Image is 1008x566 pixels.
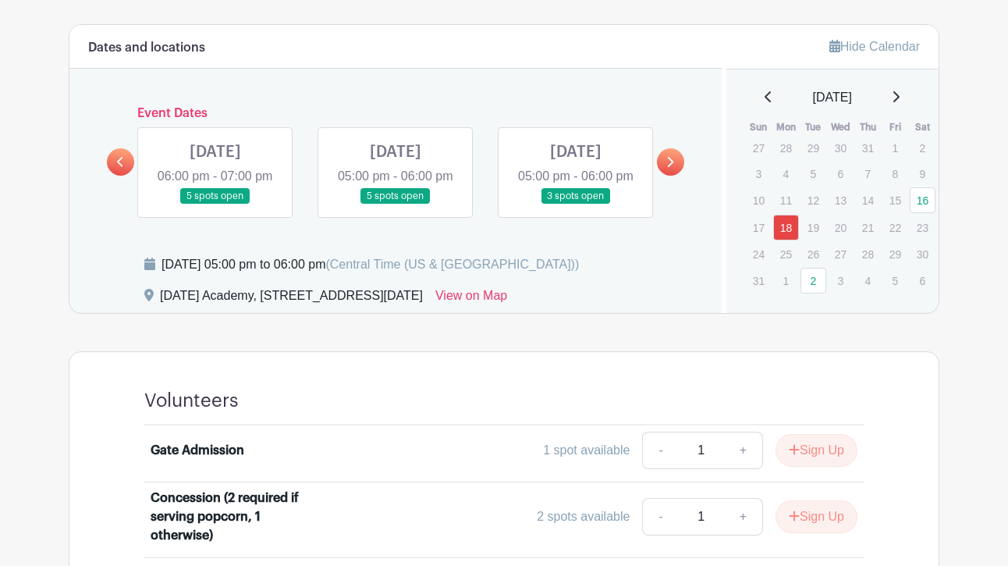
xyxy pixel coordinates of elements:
a: + [724,432,763,469]
p: 21 [855,215,881,240]
p: 22 [882,215,908,240]
a: - [642,498,678,536]
p: 26 [800,242,826,266]
p: 15 [882,188,908,212]
p: 28 [773,136,799,160]
p: 6 [910,269,935,293]
p: 23 [910,215,935,240]
p: 30 [910,242,935,266]
a: 2 [800,268,826,294]
p: 8 [882,162,908,186]
p: 5 [800,162,826,186]
p: 5 [882,269,908,293]
p: 25 [773,242,799,266]
p: 4 [773,162,799,186]
p: 27 [828,242,854,266]
p: 9 [910,162,935,186]
p: 3 [828,269,854,293]
p: 13 [828,188,854,212]
th: Mon [772,119,800,135]
a: View on Map [435,287,507,311]
p: 7 [855,162,881,186]
p: 11 [773,188,799,212]
th: Fri [882,119,909,135]
p: 27 [746,136,772,160]
span: (Central Time (US & [GEOGRAPHIC_DATA])) [325,258,579,271]
p: 12 [800,188,826,212]
p: 24 [746,242,772,266]
p: 30 [828,136,854,160]
div: [DATE] 05:00 pm to 06:00 pm [161,255,579,274]
p: 31 [855,136,881,160]
div: 2 spots available [537,507,630,526]
h6: Dates and locations [88,41,205,55]
p: 31 [746,269,772,293]
p: 2 [910,136,935,160]
p: 3 [746,162,772,186]
p: 1 [773,269,799,293]
p: 28 [855,242,881,266]
p: 20 [828,215,854,240]
a: Hide Calendar [829,40,920,53]
p: 19 [800,215,826,240]
th: Sat [909,119,936,135]
div: Gate Admission [151,441,244,460]
h6: Event Dates [134,106,657,121]
p: 4 [855,269,881,293]
a: - [642,432,678,469]
a: 18 [773,215,799,240]
p: 29 [882,242,908,266]
div: Concession (2 required if serving popcorn, 1 otherwise) [151,489,309,545]
span: [DATE] [813,88,852,107]
a: + [724,498,763,536]
div: [DATE] Academy, [STREET_ADDRESS][DATE] [160,287,423,311]
p: 29 [800,136,826,160]
p: 14 [855,188,881,212]
p: 6 [828,162,854,186]
th: Sun [745,119,772,135]
h4: Volunteers [144,390,239,412]
th: Thu [854,119,882,135]
p: 1 [882,136,908,160]
a: 16 [910,187,935,213]
p: 17 [746,215,772,240]
th: Wed [827,119,854,135]
th: Tue [800,119,827,135]
button: Sign Up [776,500,857,533]
div: 1 spot available [543,441,630,460]
p: 10 [746,188,772,212]
button: Sign Up [776,434,857,467]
